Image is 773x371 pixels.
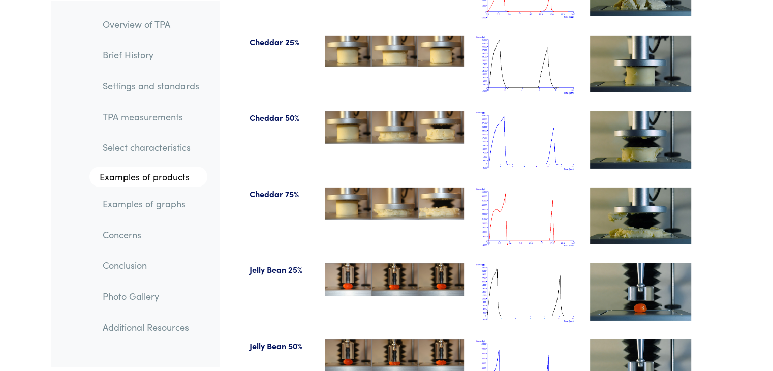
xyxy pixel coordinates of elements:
img: cheddar-videotn-50.jpg [590,111,692,168]
a: Conclusion [95,254,207,277]
img: cheddar-25-123-tpa.jpg [325,36,464,68]
img: jellybean-25-123-tpa.jpg [325,263,464,296]
a: Concerns [95,223,207,246]
img: cheddar-videotn-25.jpg [590,36,692,92]
a: Settings and standards [95,74,207,97]
a: Examples of graphs [95,192,207,215]
p: Cheddar 50% [250,111,313,125]
a: Additional Resources [95,315,207,338]
p: Cheddar 25% [250,36,313,49]
a: Brief History [95,43,207,67]
img: cheddar-50-123-tpa.jpg [325,111,464,144]
p: Jelly Bean 50% [250,339,313,353]
img: cheddar-videotn-75.jpg [590,188,692,244]
a: TPA measurements [95,105,207,128]
p: Cheddar 75% [250,188,313,201]
img: jellybean-videotn-25.jpg [590,263,692,320]
a: Photo Gallery [95,284,207,307]
img: cheddar-75-123-tpa.jpg [325,188,464,220]
a: Examples of products [89,167,207,187]
img: cheddar_tpa_25.png [476,36,578,95]
p: Jelly Bean 25% [250,263,313,276]
img: cheddar_tpa_50.png [476,111,578,171]
a: Overview of TPA [95,12,207,36]
img: jellybean_tpa_25.png [476,263,578,323]
img: cheddar_tpa_75.png [476,188,578,247]
a: Select characteristics [95,136,207,159]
